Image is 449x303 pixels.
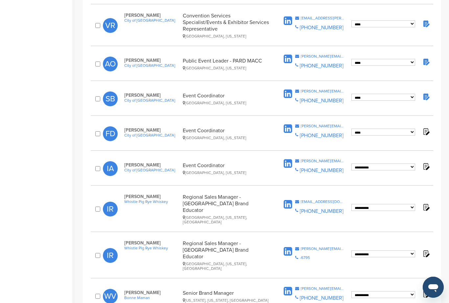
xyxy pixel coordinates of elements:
div: [PERSON_NAME][EMAIL_ADDRESS][PERSON_NAME][DOMAIN_NAME] [301,287,344,290]
a: [PHONE_NUMBER] [300,24,343,31]
span: [PERSON_NAME] [124,290,179,295]
div: [PERSON_NAME][EMAIL_ADDRESS][PERSON_NAME][DOMAIN_NAME] [301,124,344,128]
span: SB [103,91,118,106]
div: Event Coordinator [183,92,270,105]
span: VR [103,18,118,33]
div: Public Event Leader - PARD MACC [183,58,270,70]
img: Notes [422,290,430,298]
div: [GEOGRAPHIC_DATA], [US_STATE] [183,170,270,175]
span: [PERSON_NAME] [124,240,179,246]
a: Whistle Pig Rye Whiskey [124,246,179,250]
img: Notes [422,127,430,136]
a: [PHONE_NUMBER] [300,132,343,139]
a: [PHONE_NUMBER] [300,208,343,215]
img: Notes [422,19,430,28]
div: Convention Services Specialist/Events & Exhibitor Services Representative [183,13,270,38]
div: Regional Sales Manager - [GEOGRAPHIC_DATA] Brand Educator [183,194,270,224]
div: [GEOGRAPHIC_DATA], [US_STATE] [183,136,270,140]
span: IA [103,161,118,176]
div: Event Coordinator [183,127,270,140]
div: Event Coordinator [183,162,270,175]
div: -6795 [300,256,310,260]
div: [EMAIL_ADDRESS][PERSON_NAME][DOMAIN_NAME] [301,16,344,20]
span: IR [103,248,118,263]
div: [PERSON_NAME][EMAIL_ADDRESS][PERSON_NAME][DOMAIN_NAME] [301,89,344,93]
img: Notes [422,162,430,170]
div: [EMAIL_ADDRESS][DOMAIN_NAME] [301,200,344,204]
a: [PHONE_NUMBER] [300,295,343,301]
a: Whistle Pig Rye Whiskey [124,199,179,204]
img: Notes [422,203,430,211]
iframe: Button to launch messaging window [423,277,444,298]
span: [PERSON_NAME] [124,194,179,199]
a: Bonne Maman [124,295,179,300]
a: City of [GEOGRAPHIC_DATA] [124,18,179,23]
a: [PHONE_NUMBER] [300,167,343,174]
span: AO [103,57,118,71]
div: [PERSON_NAME][EMAIL_ADDRESS][PERSON_NAME][DOMAIN_NAME] [301,159,344,163]
span: FD [103,126,118,141]
a: [PHONE_NUMBER] [300,97,343,104]
div: [GEOGRAPHIC_DATA], [US_STATE] [183,66,270,70]
span: [PERSON_NAME] [124,13,179,18]
div: Senior Brand Manager [183,290,270,303]
a: City of [GEOGRAPHIC_DATA] [124,133,179,138]
a: [PHONE_NUMBER] [300,63,343,69]
span: [PERSON_NAME] [124,92,179,98]
a: City of [GEOGRAPHIC_DATA] [124,168,179,172]
div: [GEOGRAPHIC_DATA], [US_STATE], [GEOGRAPHIC_DATA] [183,215,270,224]
div: Regional Sales Manager - [GEOGRAPHIC_DATA] Brand Educator [183,240,270,271]
div: [GEOGRAPHIC_DATA], [US_STATE] [183,34,270,38]
span: [PERSON_NAME] [124,58,179,63]
span: IR [103,202,118,216]
div: [GEOGRAPHIC_DATA], [US_STATE] [183,101,270,105]
span: [PERSON_NAME] [124,162,179,168]
div: [US_STATE], [US_STATE], [GEOGRAPHIC_DATA] [183,298,270,303]
div: [PERSON_NAME][EMAIL_ADDRESS][PERSON_NAME][DOMAIN_NAME] [301,54,344,58]
a: City of [GEOGRAPHIC_DATA] [124,98,179,103]
span: [PERSON_NAME] [124,127,179,133]
img: Notes [422,58,430,66]
div: [GEOGRAPHIC_DATA], [US_STATE], [GEOGRAPHIC_DATA] [183,262,270,271]
div: [PERSON_NAME][EMAIL_ADDRESS][DOMAIN_NAME] [301,247,344,251]
img: Notes [422,92,430,101]
img: Notes [422,249,430,258]
a: City of [GEOGRAPHIC_DATA] [124,63,179,68]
